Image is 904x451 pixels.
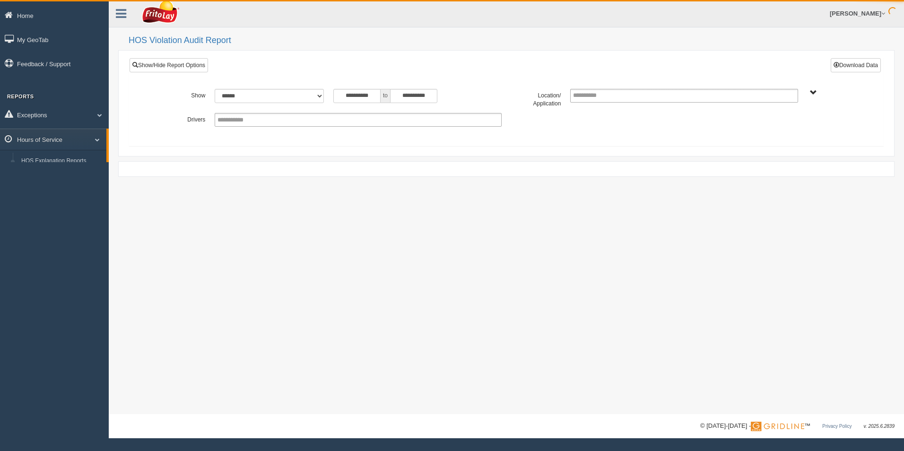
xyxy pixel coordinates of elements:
[864,424,895,429] span: v. 2025.6.2839
[130,58,208,72] a: Show/Hide Report Options
[151,113,210,124] label: Drivers
[700,421,895,431] div: © [DATE]-[DATE] - ™
[831,58,881,72] button: Download Data
[151,89,210,100] label: Show
[751,422,804,431] img: Gridline
[381,89,390,103] span: to
[17,153,106,170] a: HOS Explanation Reports
[506,89,565,108] label: Location/ Application
[822,424,852,429] a: Privacy Policy
[129,36,895,45] h2: HOS Violation Audit Report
